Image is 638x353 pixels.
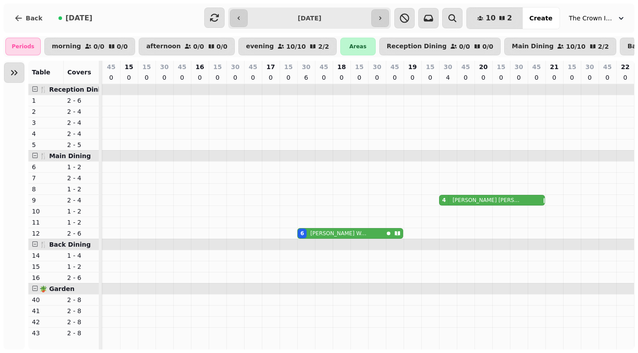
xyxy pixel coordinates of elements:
[338,73,345,82] p: 0
[67,273,96,282] p: 2 - 6
[32,140,60,149] p: 5
[139,38,235,55] button: afternoon0/00/0
[480,73,487,82] p: 0
[515,73,522,82] p: 0
[67,69,91,76] span: Covers
[482,43,494,50] p: 0 / 0
[467,8,522,29] button: 102
[310,230,366,237] p: [PERSON_NAME] West
[444,73,451,82] p: 4
[340,38,376,55] div: Areas
[67,207,96,216] p: 1 - 2
[529,15,552,21] span: Create
[356,73,363,82] p: 0
[267,73,274,82] p: 0
[598,43,609,50] p: 2 / 2
[231,62,239,71] p: 30
[195,62,204,71] p: 16
[108,73,115,82] p: 0
[67,262,96,271] p: 1 - 2
[32,218,60,227] p: 11
[238,38,337,55] button: evening10/102/2
[621,62,630,71] p: 22
[533,73,540,82] p: 0
[67,140,96,149] p: 2 - 5
[32,251,60,260] p: 14
[32,118,60,127] p: 3
[32,207,60,216] p: 10
[196,73,203,82] p: 0
[32,273,60,282] p: 16
[32,163,60,171] p: 6
[391,73,398,82] p: 0
[232,73,239,82] p: 0
[67,318,96,326] p: 2 - 8
[320,73,327,82] p: 0
[373,62,381,71] p: 30
[622,73,629,82] p: 0
[193,43,204,50] p: 0 / 0
[284,62,292,71] p: 15
[107,62,115,71] p: 45
[568,73,576,82] p: 0
[507,15,512,22] span: 2
[266,62,275,71] p: 17
[249,73,257,82] p: 0
[426,62,434,71] p: 15
[67,129,96,138] p: 2 - 4
[32,295,60,304] p: 40
[52,43,81,50] p: morning
[26,15,43,21] span: Back
[452,197,521,204] p: [PERSON_NAME] [PERSON_NAME]
[522,8,560,29] button: Create
[498,73,505,82] p: 0
[246,43,274,50] p: evening
[461,62,470,71] p: 45
[427,73,434,82] p: 0
[387,43,447,50] p: Reception Dining
[442,197,446,204] div: 4
[39,285,74,292] span: 🪴 Garden
[550,62,558,71] p: 21
[66,15,93,22] span: [DATE]
[32,96,60,105] p: 1
[302,62,310,71] p: 30
[379,38,501,55] button: Reception Dining0/00/0
[355,62,363,71] p: 15
[504,38,616,55] button: Main Dining10/102/2
[249,62,257,71] p: 45
[160,62,168,71] p: 30
[479,62,487,71] p: 20
[32,329,60,337] p: 43
[51,8,100,29] button: [DATE]
[146,43,181,50] p: afternoon
[67,118,96,127] p: 2 - 4
[67,295,96,304] p: 2 - 8
[5,38,41,55] div: Periods
[217,43,228,50] p: 0 / 0
[514,62,523,71] p: 30
[443,62,452,71] p: 30
[214,73,221,82] p: 0
[462,73,469,82] p: 0
[532,62,541,71] p: 45
[32,306,60,315] p: 41
[586,73,593,82] p: 0
[142,62,151,71] p: 15
[32,229,60,238] p: 12
[551,73,558,82] p: 0
[318,43,329,50] p: 2 / 2
[67,107,96,116] p: 2 - 4
[32,196,60,205] p: 9
[32,107,60,116] p: 2
[93,43,105,50] p: 0 / 0
[67,174,96,182] p: 2 - 4
[564,10,631,26] button: The Crown Inn
[67,196,96,205] p: 2 - 4
[497,62,505,71] p: 15
[213,62,222,71] p: 15
[67,218,96,227] p: 1 - 2
[486,15,495,22] span: 10
[604,73,611,82] p: 0
[67,96,96,105] p: 2 - 6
